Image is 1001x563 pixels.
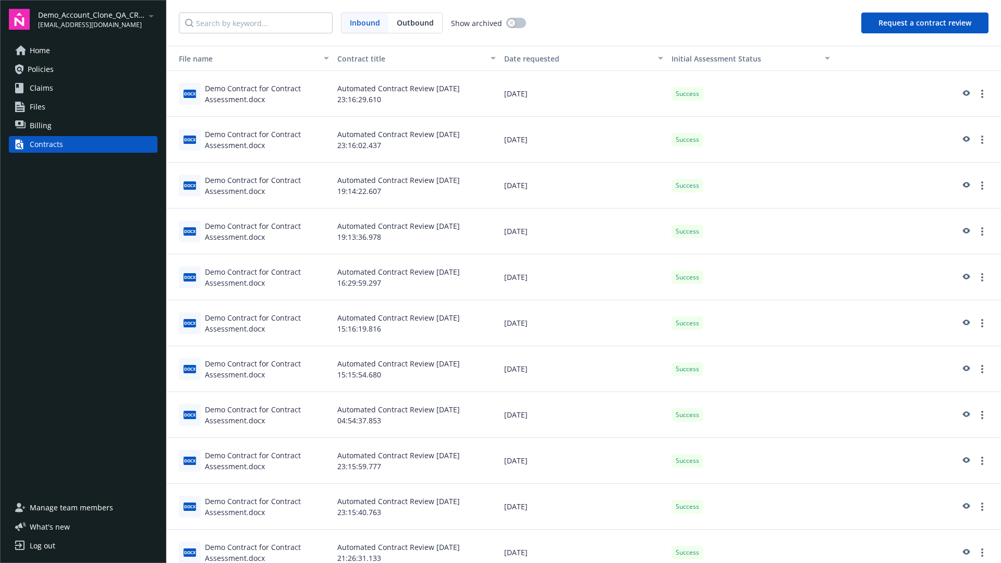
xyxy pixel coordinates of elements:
[205,221,329,242] div: Demo Contract for Contract Assessment.docx
[959,133,972,146] a: preview
[337,53,484,64] div: Contract title
[30,99,45,115] span: Files
[205,450,329,472] div: Demo Contract for Contract Assessment.docx
[976,363,988,375] a: more
[500,438,667,484] div: [DATE]
[500,346,667,392] div: [DATE]
[184,90,196,97] span: docx
[959,546,972,559] a: preview
[30,117,52,134] span: Billing
[205,404,329,426] div: Demo Contract for Contract Assessment.docx
[500,46,667,71] button: Date requested
[184,365,196,373] span: docx
[676,181,699,190] span: Success
[976,88,988,100] a: more
[976,317,988,329] a: more
[333,117,500,163] div: Automated Contract Review [DATE] 23:16:02.437
[959,225,972,238] a: preview
[184,548,196,556] span: docx
[333,46,500,71] button: Contract title
[184,411,196,419] span: docx
[861,13,988,33] button: Request a contract review
[9,521,87,532] button: What's new
[38,9,145,20] span: Demo_Account_Clone_QA_CR_Tests_Demo
[333,300,500,346] div: Automated Contract Review [DATE] 15:16:19.816
[333,484,500,530] div: Automated Contract Review [DATE] 23:15:40.763
[184,181,196,189] span: docx
[672,54,761,64] span: Initial Assessment Status
[959,455,972,467] a: preview
[205,312,329,334] div: Demo Contract for Contract Assessment.docx
[205,129,329,151] div: Demo Contract for Contract Assessment.docx
[504,53,651,64] div: Date requested
[500,392,667,438] div: [DATE]
[500,484,667,530] div: [DATE]
[205,83,329,105] div: Demo Contract for Contract Assessment.docx
[976,546,988,559] a: more
[676,89,699,99] span: Success
[976,179,988,192] a: more
[30,80,53,96] span: Claims
[9,136,157,153] a: Contracts
[28,61,54,78] span: Policies
[30,136,63,153] div: Contracts
[205,266,329,288] div: Demo Contract for Contract Assessment.docx
[959,500,972,513] a: preview
[976,225,988,238] a: more
[30,42,50,59] span: Home
[676,410,699,420] span: Success
[170,53,318,64] div: Toggle SortBy
[500,209,667,254] div: [DATE]
[9,42,157,59] a: Home
[976,133,988,146] a: more
[676,227,699,236] span: Success
[676,456,699,466] span: Success
[959,363,972,375] a: preview
[500,117,667,163] div: [DATE]
[9,61,157,78] a: Policies
[976,455,988,467] a: more
[500,71,667,117] div: [DATE]
[184,136,196,143] span: docx
[959,88,972,100] a: preview
[333,71,500,117] div: Automated Contract Review [DATE] 23:16:29.610
[333,163,500,209] div: Automated Contract Review [DATE] 19:14:22.607
[38,20,145,30] span: [EMAIL_ADDRESS][DOMAIN_NAME]
[676,502,699,511] span: Success
[30,537,55,554] div: Log out
[184,273,196,281] span: docx
[451,18,502,29] span: Show archived
[9,9,30,30] img: navigator-logo.svg
[30,521,70,532] span: What ' s new
[676,319,699,328] span: Success
[184,503,196,510] span: docx
[9,80,157,96] a: Claims
[179,13,333,33] input: Search by keyword...
[397,17,434,28] span: Outbound
[959,409,972,421] a: preview
[976,409,988,421] a: more
[333,209,500,254] div: Automated Contract Review [DATE] 19:13:36.978
[9,99,157,115] a: Files
[976,500,988,513] a: more
[30,499,113,516] span: Manage team members
[205,175,329,197] div: Demo Contract for Contract Assessment.docx
[38,9,157,30] button: Demo_Account_Clone_QA_CR_Tests_Demo[EMAIL_ADDRESS][DOMAIN_NAME]arrowDropDown
[205,358,329,380] div: Demo Contract for Contract Assessment.docx
[333,254,500,300] div: Automated Contract Review [DATE] 16:29:59.297
[205,496,329,518] div: Demo Contract for Contract Assessment.docx
[333,346,500,392] div: Automated Contract Review [DATE] 15:15:54.680
[170,53,318,64] div: File name
[672,53,819,64] div: Toggle SortBy
[333,392,500,438] div: Automated Contract Review [DATE] 04:54:37.853
[341,13,388,33] span: Inbound
[959,317,972,329] a: preview
[184,319,196,327] span: docx
[350,17,380,28] span: Inbound
[9,117,157,134] a: Billing
[959,179,972,192] a: preview
[184,457,196,464] span: docx
[145,9,157,22] a: arrowDropDown
[500,254,667,300] div: [DATE]
[676,364,699,374] span: Success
